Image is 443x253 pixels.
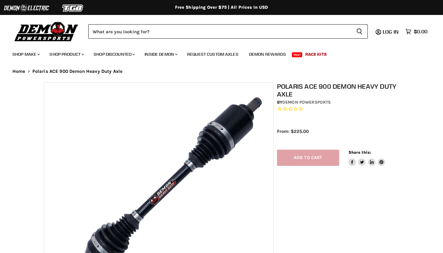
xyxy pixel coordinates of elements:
[402,27,431,36] a: $0.00
[244,48,291,61] a: Demon Rewards
[383,29,399,35] span: Log in
[380,29,402,35] a: Log in
[282,100,331,105] a: Demon Powersports
[50,2,96,14] img: TGB Logo 2
[140,48,181,61] a: Inside Demon
[3,2,50,14] img: Demon Electric Logo 2
[8,48,44,61] a: Shop Make
[32,69,123,74] span: Polaris ACE 900 Demon Heavy Duty Axle
[277,106,403,112] span: Rated 0.0 out of 5 stars 0 reviews
[12,69,25,74] a: Home
[277,82,403,98] h1: Polaris ACE 900 Demon Heavy Duty Axle
[351,24,368,39] button: Search
[182,48,243,61] a: Request Custom Axles
[88,24,351,39] input: Search
[89,48,139,61] a: Shop Discounted
[88,24,368,39] form: Product
[8,45,426,61] ul: Main menu
[301,48,331,61] a: Race Kits
[45,48,88,61] a: Shop Product
[348,150,385,166] aside: Share this:
[277,129,309,134] span: From: $225.00
[292,52,302,57] span: New!
[277,99,403,106] div: by
[12,20,81,42] img: Demon Powersports
[414,29,427,35] span: $0.00
[348,150,371,155] span: Share this:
